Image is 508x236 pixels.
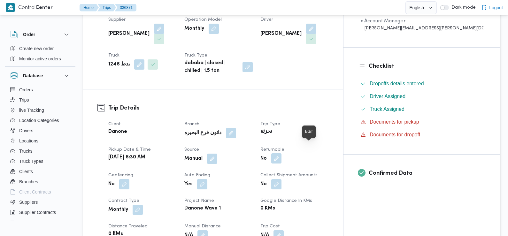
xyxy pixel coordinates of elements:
button: Devices [8,217,73,228]
span: Source [184,148,199,152]
span: Supplier [108,18,126,22]
span: Manual Distance [184,224,221,228]
button: Create new order [8,43,73,54]
h3: Confirmed Data [369,169,486,178]
span: Branches [19,178,38,186]
span: Devices [19,219,35,226]
button: Logout [479,1,505,14]
b: [PERSON_NAME] [108,30,150,38]
span: Distance Traveled [108,224,148,228]
button: Clients [8,166,73,177]
button: Monitor active orders [8,54,73,64]
span: Google distance in KMs [260,199,312,203]
span: Truck Assigned [370,106,404,112]
span: Returnable [260,148,284,152]
button: live Tracking [8,105,73,115]
span: Documents for pickup [370,118,419,126]
span: Location Categories [19,117,59,124]
button: Trips [8,95,73,105]
span: Pickup date & time [108,148,151,152]
b: [DATE] 6:30 AM [108,154,145,161]
h3: Database [23,72,43,80]
div: Database [5,85,75,223]
div: Order [5,43,75,66]
span: Client [108,122,121,126]
span: Truck Assigned [370,105,404,113]
span: Truck Type [184,53,207,57]
span: Suppliers [19,198,38,206]
b: Danone Wave 1 [184,205,221,212]
span: Clients [19,168,33,175]
span: Branch [184,122,199,126]
b: Monthly [108,206,128,214]
button: Trips [97,4,116,11]
button: Dropoffs details entered [358,79,486,89]
span: Drivers [19,127,33,134]
span: Create new order [19,45,54,52]
b: No [260,180,267,188]
span: Trip Cost [260,224,280,228]
button: Locations [8,136,73,146]
button: Truck Assigned [358,104,486,114]
span: Orders [19,86,33,94]
b: dababa | closed | chilled | 1.5 ton [184,59,238,75]
button: Driver Assigned [358,91,486,102]
span: Trips [19,96,29,104]
button: Home [80,4,99,11]
button: Documents for pickup [358,117,486,127]
span: live Tracking [19,106,44,114]
button: Order [10,31,70,38]
button: Trucks [8,146,73,156]
span: Collect Shipment Amounts [260,173,318,177]
b: Monthly [184,25,204,33]
b: دانون فرع البحيره [184,129,221,137]
button: Branches [8,177,73,187]
button: Supplier Contracts [8,207,73,217]
img: X8yXhbKr1z7QwAAAABJRU5ErkJggg== [6,3,15,12]
b: بدط 1246 [108,61,130,68]
span: Dark mode [449,5,476,10]
span: Logout [489,4,503,11]
span: Documents for pickup [370,119,419,125]
button: Documents for dropoff [358,130,486,140]
div: Edit [305,128,313,136]
span: Operation Model [184,18,222,22]
b: Danone [108,128,127,136]
span: Truck [108,53,119,57]
span: Driver Assigned [370,93,405,100]
b: [PERSON_NAME] [260,30,302,38]
b: 0 KMs [260,205,275,212]
b: Yes [184,180,193,188]
span: Driver Assigned [370,94,405,99]
div: [PERSON_NAME][EMAIL_ADDRESS][PERSON_NAME][DOMAIN_NAME] [361,25,483,32]
h3: Order [23,31,35,38]
span: Trip Type [260,122,280,126]
button: Truck Types [8,156,73,166]
button: Orders [8,85,73,95]
span: Locations [19,137,38,145]
span: Documents for dropoff [370,131,420,139]
h3: Checklist [369,62,486,71]
b: No [260,155,267,163]
span: Contract Type [108,199,139,203]
span: Client Contracts [19,188,51,196]
b: Manual [184,155,203,163]
span: Dropoffs details entered [370,80,424,88]
h3: Trip Details [108,104,329,112]
b: تجزئة [260,128,272,136]
span: Trucks [19,147,32,155]
button: 336871 [115,4,136,11]
b: Center [35,5,53,10]
button: Database [10,72,70,80]
span: Monitor active orders [19,55,61,63]
span: Dropoffs details entered [370,81,424,86]
span: • Account Manager abdallah.mohamed@illa.com.eg [361,17,483,32]
span: Geofencing [108,173,133,177]
button: Client Contracts [8,187,73,197]
button: Suppliers [8,197,73,207]
span: Auto Ending [184,173,210,177]
span: Documents for dropoff [370,132,420,137]
span: Project Name [184,199,214,203]
div: • Account Manager [361,17,483,25]
button: Location Categories [8,115,73,126]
